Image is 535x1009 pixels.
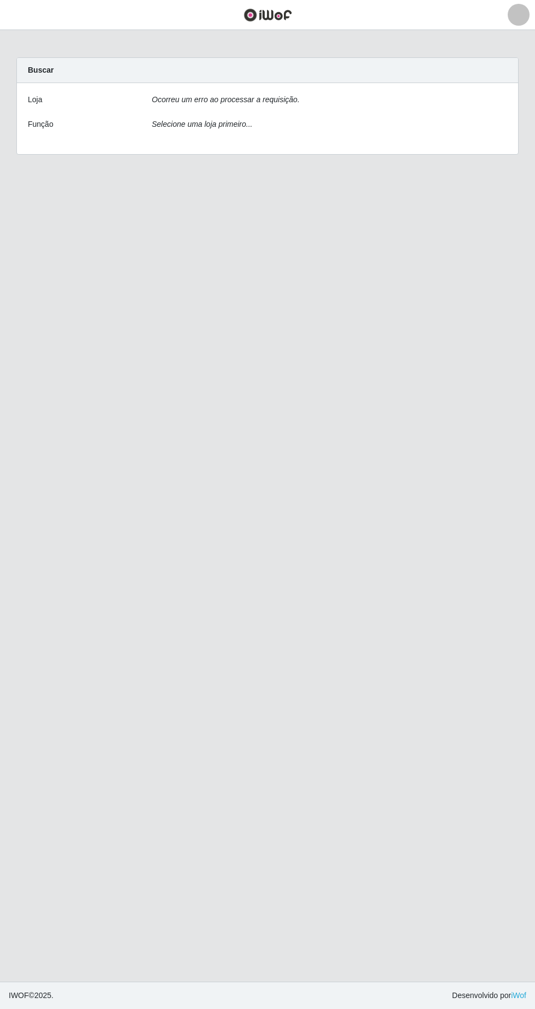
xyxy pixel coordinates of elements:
[9,991,29,1000] span: IWOF
[152,95,300,104] i: Ocorreu um erro ao processar a requisição.
[152,120,252,128] i: Selecione uma loja primeiro...
[452,990,526,1001] span: Desenvolvido por
[511,991,526,1000] a: iWof
[28,94,42,105] label: Loja
[243,8,292,22] img: CoreUI Logo
[9,990,53,1001] span: © 2025 .
[28,66,53,74] strong: Buscar
[28,119,53,130] label: Função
